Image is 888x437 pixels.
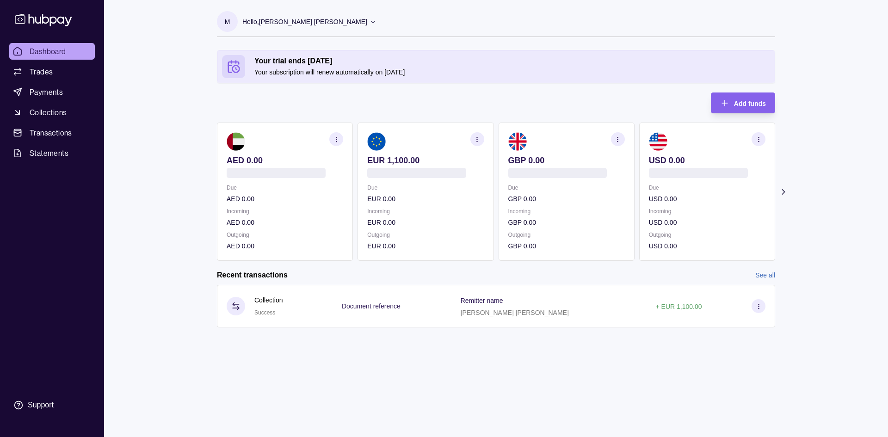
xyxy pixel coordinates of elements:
button: Add funds [711,92,775,113]
p: Your subscription will renew automatically on [DATE] [254,67,770,77]
p: Hello, [PERSON_NAME] [PERSON_NAME] [242,17,367,27]
img: ae [227,132,245,151]
p: Due [227,183,343,193]
a: Support [9,395,95,415]
p: Incoming [508,206,625,216]
p: Remitter name [461,297,503,304]
div: Support [28,400,54,410]
h2: Recent transactions [217,270,288,280]
p: + EUR 1,100.00 [655,303,702,310]
p: USD 0.00 [649,155,765,166]
p: EUR 0.00 [367,217,484,228]
a: Dashboard [9,43,95,60]
p: Incoming [649,206,765,216]
span: Success [254,309,275,316]
span: Statements [30,148,68,159]
a: Statements [9,145,95,161]
img: eu [367,132,386,151]
span: Collections [30,107,67,118]
a: Collections [9,104,95,121]
p: USD 0.00 [649,241,765,251]
p: AED 0.00 [227,217,343,228]
a: See all [755,270,775,280]
p: Due [367,183,484,193]
p: Due [508,183,625,193]
p: Due [649,183,765,193]
p: GBP 0.00 [508,194,625,204]
p: USD 0.00 [649,217,765,228]
span: Trades [30,66,53,77]
p: Outgoing [367,230,484,240]
span: Transactions [30,127,72,138]
p: EUR 0.00 [367,241,484,251]
span: Payments [30,86,63,98]
h2: Your trial ends [DATE] [254,56,770,66]
img: us [649,132,667,151]
p: GBP 0.00 [508,217,625,228]
p: EUR 0.00 [367,194,484,204]
span: Dashboard [30,46,66,57]
img: gb [508,132,527,151]
p: Collection [254,295,283,305]
p: USD 0.00 [649,194,765,204]
a: Trades [9,63,95,80]
p: GBP 0.00 [508,155,625,166]
p: AED 0.00 [227,155,343,166]
p: AED 0.00 [227,241,343,251]
p: AED 0.00 [227,194,343,204]
p: Outgoing [649,230,765,240]
p: Document reference [342,302,401,310]
p: EUR 1,100.00 [367,155,484,166]
a: Payments [9,84,95,100]
p: Outgoing [508,230,625,240]
p: Outgoing [227,230,343,240]
p: Incoming [227,206,343,216]
span: Add funds [734,100,766,107]
a: Transactions [9,124,95,141]
p: GBP 0.00 [508,241,625,251]
p: M [225,17,230,27]
p: Incoming [367,206,484,216]
p: [PERSON_NAME] [PERSON_NAME] [461,309,569,316]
